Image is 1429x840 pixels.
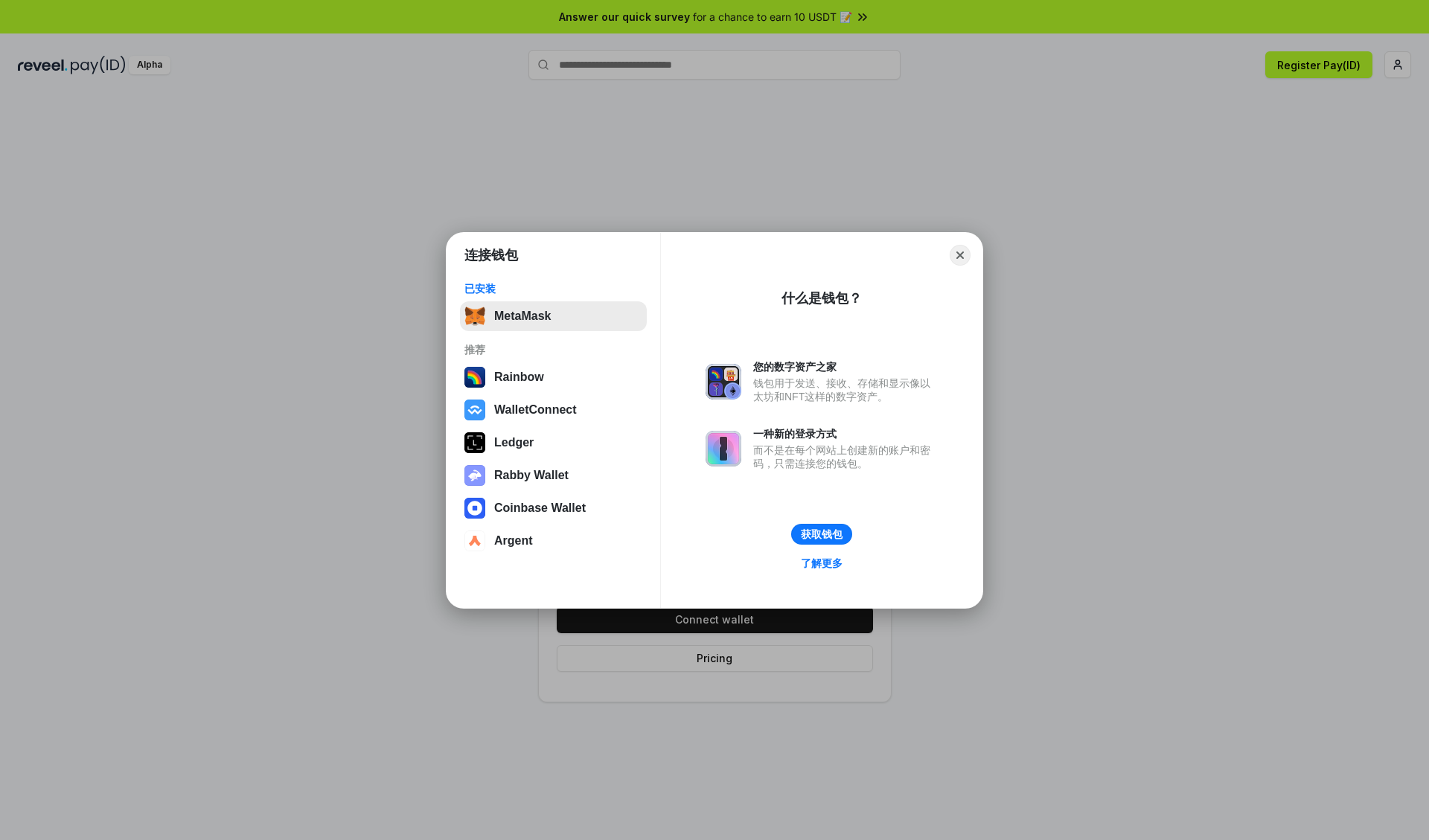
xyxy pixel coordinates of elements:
[494,403,577,417] div: WalletConnect
[464,432,485,453] img: svg+xml,%3Csvg%20xmlns%3D%22http%3A%2F%2Fwww.w3.org%2F2000%2Fsvg%22%20width%3D%2228%22%20height%3...
[753,360,938,373] div: 您的数字资产之家
[460,301,647,331] button: MetaMask
[706,364,741,400] img: svg+xml,%3Csvg%20xmlns%3D%22http%3A%2F%2Fwww.w3.org%2F2000%2Fsvg%22%20fill%3D%22none%22%20viewBox...
[464,498,485,519] img: svg+xml,%3Csvg%20width%3D%2228%22%20height%3D%2228%22%20viewBox%3D%220%200%2028%2028%22%20fill%3D...
[494,469,569,482] div: Rabby Wallet
[460,461,647,490] button: Rabby Wallet
[494,310,551,323] div: MetaMask
[706,431,741,467] img: svg+xml,%3Csvg%20xmlns%3D%22http%3A%2F%2Fwww.w3.org%2F2000%2Fsvg%22%20fill%3D%22none%22%20viewBox...
[781,289,862,307] div: 什么是钱包？
[494,501,586,515] div: Coinbase Wallet
[753,427,938,440] div: 一种新的登录方式
[460,526,647,556] button: Argent
[464,400,485,420] img: svg+xml,%3Csvg%20width%3D%2228%22%20height%3D%2228%22%20viewBox%3D%220%200%2028%2028%22%20fill%3D...
[460,493,647,523] button: Coinbase Wallet
[753,376,938,403] div: 钱包用于发送、接收、存储和显示像以太坊和NFT这样的数字资产。
[464,246,518,264] h1: 连接钱包
[460,362,647,392] button: Rainbow
[464,282,642,295] div: 已安装
[464,367,485,388] img: svg+xml,%3Csvg%20width%3D%22120%22%20height%3D%22120%22%20viewBox%3D%220%200%20120%20120%22%20fil...
[460,395,647,425] button: WalletConnect
[801,528,843,541] div: 获取钱包
[950,245,971,266] button: Close
[460,428,647,458] button: Ledger
[791,524,852,545] button: 获取钱包
[464,530,485,551] img: svg+xml,%3Csvg%20width%3D%2228%22%20height%3D%2228%22%20viewBox%3D%220%200%2028%2028%22%20fill%3D...
[464,465,485,486] img: svg+xml,%3Csvg%20xmlns%3D%22http%3A%2F%2Fwww.w3.org%2F2000%2Fsvg%22%20fill%3D%22none%22%20viewBox...
[464,343,642,356] div: 推荐
[494,371,544,384] div: Rainbow
[753,443,938,470] div: 而不是在每个网站上创建新的账户和密码，只需连接您的钱包。
[801,557,843,570] div: 了解更多
[494,436,534,449] div: Ledger
[792,554,851,573] a: 了解更多
[464,306,485,327] img: svg+xml,%3Csvg%20fill%3D%22none%22%20height%3D%2233%22%20viewBox%3D%220%200%2035%2033%22%20width%...
[494,534,533,548] div: Argent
